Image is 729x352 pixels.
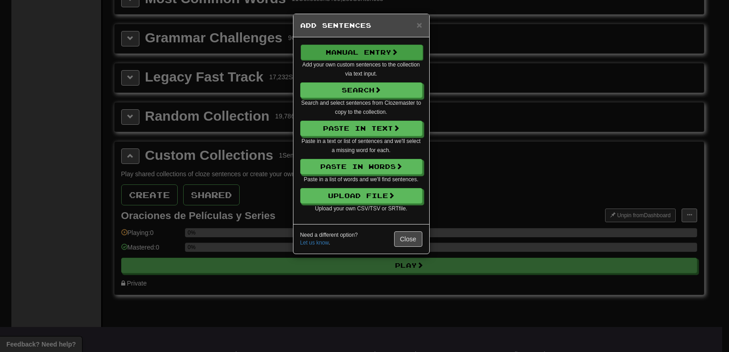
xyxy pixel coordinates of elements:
small: Add your own custom sentences to the collection via text input. [303,61,420,77]
button: Paste in Words [300,159,422,174]
button: Close [416,20,422,30]
small: Paste in a text or list of sentences and we'll select a missing word for each. [302,138,421,153]
a: Let us know [300,240,329,246]
button: Paste in Text [300,121,422,136]
small: Upload your own CSV/TSV or SRT file. [315,205,407,212]
button: Upload File [300,188,422,204]
button: Manual Entry [301,45,423,60]
h5: Add Sentences [300,21,422,30]
button: Search [300,82,422,98]
button: Close [394,231,422,247]
small: Search and select sentences from Clozemaster to copy to the collection. [301,100,421,115]
small: Paste in a list of words and we'll find sentences. [304,176,418,183]
span: × [416,20,422,30]
small: Need a different option? . [300,231,358,247]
